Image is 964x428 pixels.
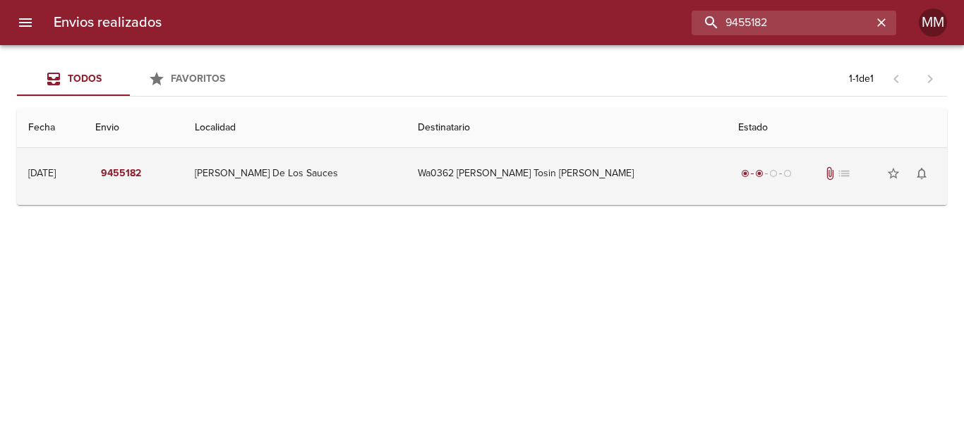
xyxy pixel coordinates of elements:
[919,8,947,37] div: MM
[738,166,795,181] div: Despachado
[28,167,56,179] div: [DATE]
[879,71,913,85] span: Pagina anterior
[171,73,225,85] span: Favoritos
[84,108,183,148] th: Envio
[908,159,936,188] button: Activar notificaciones
[95,161,147,187] button: 9455182
[741,169,749,178] span: radio_button_checked
[101,165,141,183] em: 9455182
[769,169,778,178] span: radio_button_unchecked
[406,108,728,148] th: Destinatario
[837,166,851,181] span: No tiene pedido asociado
[823,166,837,181] span: Tiene documentos adjuntos
[17,62,243,96] div: Tabs Envios
[919,8,947,37] div: Abrir información de usuario
[727,108,947,148] th: Estado
[406,148,728,199] td: Wa0362 [PERSON_NAME] Tosin [PERSON_NAME]
[183,148,406,199] td: [PERSON_NAME] De Los Sauces
[8,6,42,39] button: menu
[68,73,102,85] span: Todos
[755,169,764,178] span: radio_button_checked
[913,62,947,96] span: Pagina siguiente
[849,72,874,86] p: 1 - 1 de 1
[183,108,406,148] th: Localidad
[54,11,162,34] h6: Envios realizados
[915,166,929,181] span: notifications_none
[886,166,900,181] span: star_border
[17,108,84,148] th: Fecha
[879,159,908,188] button: Agregar a favoritos
[783,169,792,178] span: radio_button_unchecked
[17,108,947,205] table: Tabla de envíos del cliente
[692,11,872,35] input: buscar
